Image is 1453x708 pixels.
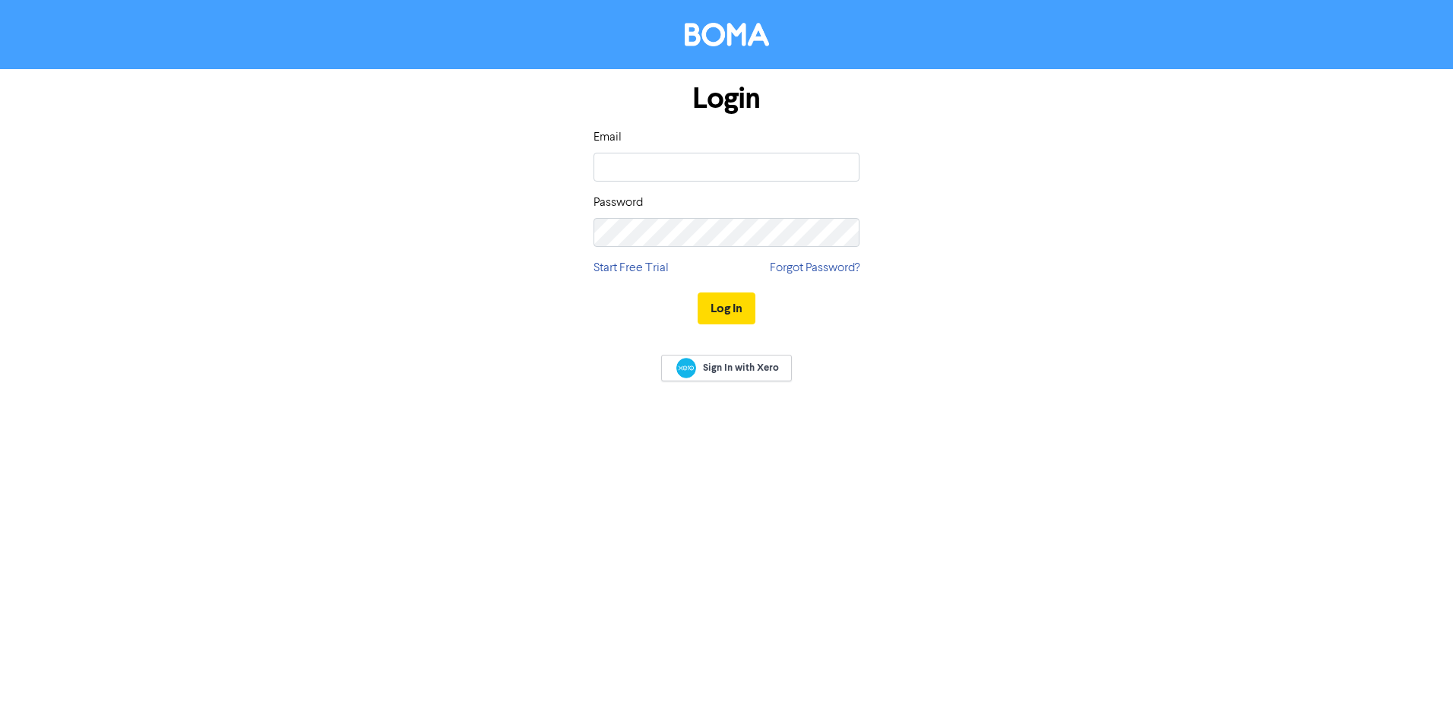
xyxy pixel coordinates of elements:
[594,128,622,147] label: Email
[676,358,696,378] img: Xero logo
[594,81,859,116] h1: Login
[661,355,792,381] a: Sign In with Xero
[698,292,755,324] button: Log In
[685,23,769,46] img: BOMA Logo
[594,194,643,212] label: Password
[1377,635,1453,708] iframe: Chat Widget
[703,361,779,375] span: Sign In with Xero
[770,259,859,277] a: Forgot Password?
[594,259,669,277] a: Start Free Trial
